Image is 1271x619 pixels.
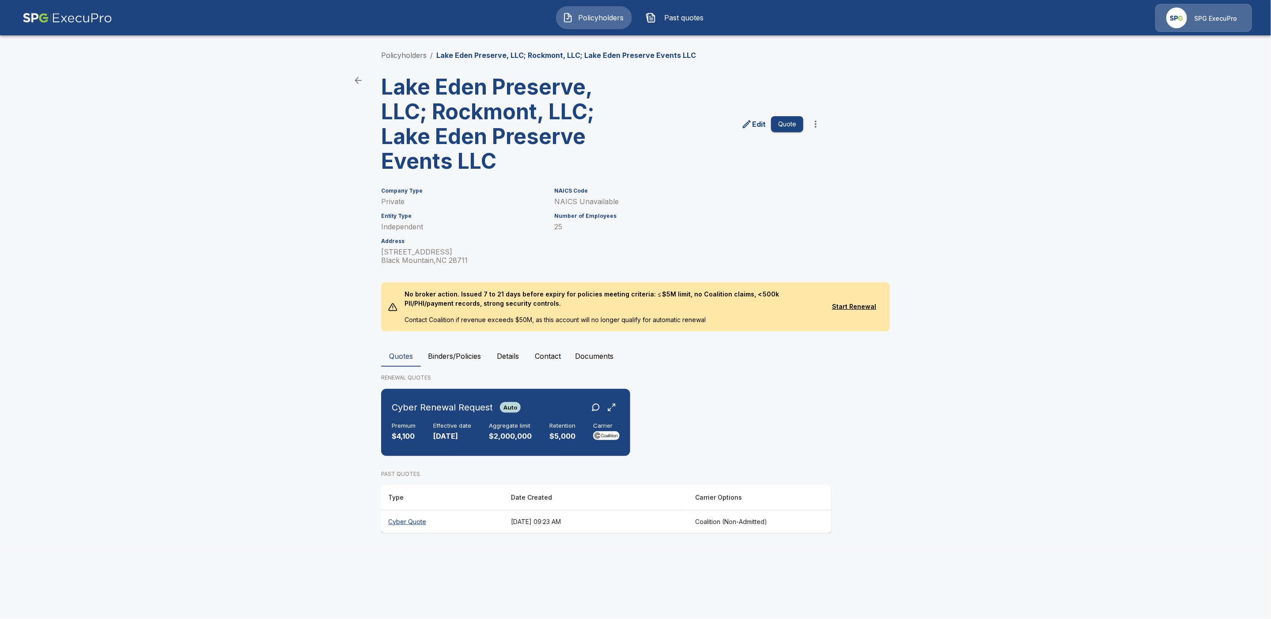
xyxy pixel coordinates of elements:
[381,248,544,265] p: [STREET_ADDRESS] Black Mountain , NC 28711
[392,422,416,429] h6: Premium
[381,188,544,194] h6: Company Type
[1166,8,1187,28] img: Agency Icon
[1194,14,1237,23] p: SPG ExecuPro
[381,346,421,367] button: Quotes
[398,315,826,331] p: Contact Coalition if revenue exceeds $50M, as this account will no longer qualify for automatic r...
[421,346,488,367] button: Binders/Policies
[556,6,632,29] button: Policyholders IconPolicyholders
[381,485,504,510] th: Type
[433,422,471,429] h6: Effective date
[504,485,688,510] th: Date Created
[568,346,620,367] button: Documents
[593,422,620,429] h6: Carrier
[381,238,544,244] h6: Address
[660,12,708,23] span: Past quotes
[398,282,826,315] p: No broker action. Issued 7 to 21 days before expiry for policies meeting criteria: ≤ $5M limit, n...
[577,12,625,23] span: Policyholders
[639,6,715,29] button: Past quotes IconPast quotes
[381,213,544,219] h6: Entity Type
[826,299,883,315] button: Start Renewal
[436,50,696,61] p: Lake Eden Preserve, LLC; Rockmont, LLC; Lake Eden Preserve Events LLC
[549,422,575,429] h6: Retention
[381,51,427,60] a: Policyholders
[23,4,112,32] img: AA Logo
[381,374,890,382] p: RENEWAL QUOTES
[740,117,768,131] a: edit
[392,400,493,414] h6: Cyber Renewal Request
[433,431,471,441] p: [DATE]
[381,485,832,533] table: responsive table
[554,197,803,206] p: NAICS Unavailable
[381,75,599,174] h3: Lake Eden Preserve, LLC; Rockmont, LLC; Lake Eden Preserve Events LLC
[563,12,573,23] img: Policyholders Icon
[489,422,532,429] h6: Aggregate limit
[1155,4,1252,32] a: Agency IconSPG ExecuPro
[554,213,803,219] h6: Number of Employees
[489,431,532,441] p: $2,000,000
[392,431,416,441] p: $4,100
[549,431,575,441] p: $5,000
[349,72,367,89] a: back
[554,188,803,194] h6: NAICS Code
[381,346,890,367] div: policyholder tabs
[807,115,825,133] button: more
[504,510,688,533] th: [DATE] 09:23 AM
[488,346,528,367] button: Details
[381,470,832,478] p: PAST QUOTES
[646,12,656,23] img: Past quotes Icon
[381,510,504,533] th: Cyber Quote
[500,404,521,411] span: Auto
[430,50,433,61] li: /
[752,119,766,129] p: Edit
[381,197,544,206] p: Private
[688,510,832,533] th: Coalition (Non-Admitted)
[554,223,803,231] p: 25
[381,50,696,61] nav: breadcrumb
[381,223,544,231] p: Independent
[688,485,832,510] th: Carrier Options
[593,431,620,440] img: Carrier
[528,346,568,367] button: Contact
[771,116,803,133] button: Quote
